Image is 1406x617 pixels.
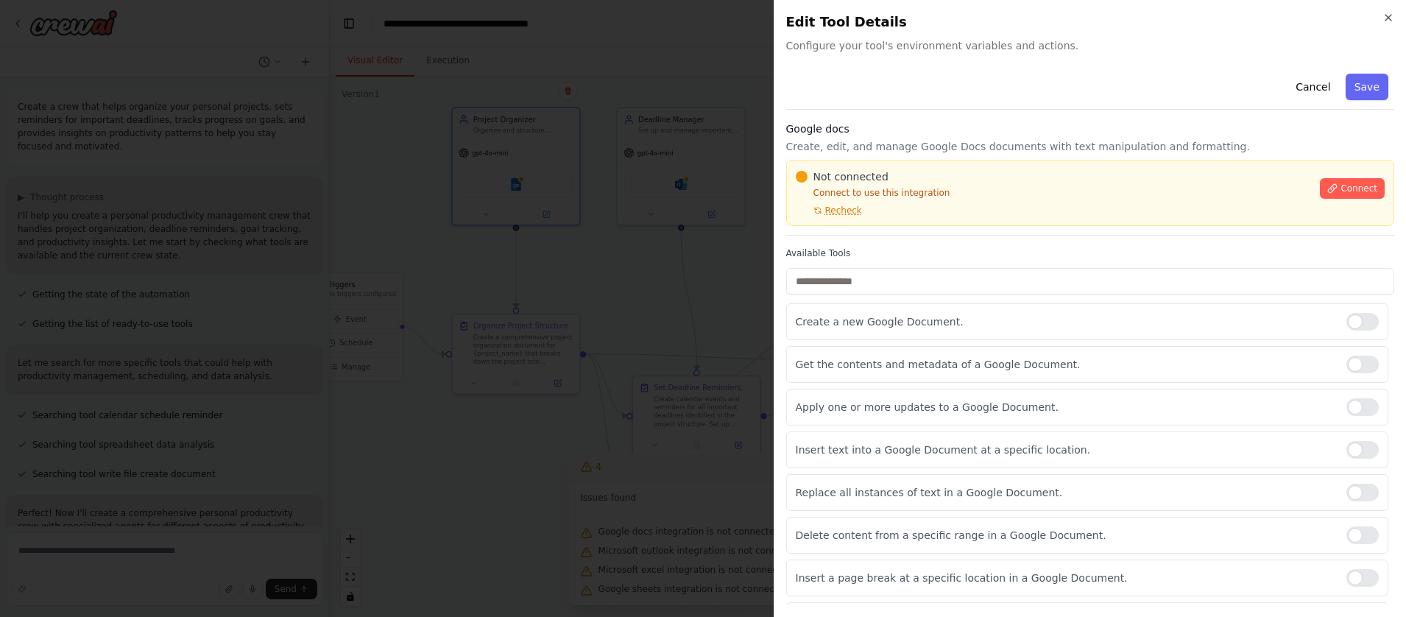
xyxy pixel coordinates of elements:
p: Get the contents and metadata of a Google Document. [796,357,1335,372]
span: Not connected [813,169,889,184]
button: Recheck [796,205,862,216]
p: Create, edit, and manage Google Docs documents with text manipulation and formatting. [786,139,1395,154]
p: Insert a page break at a specific location in a Google Document. [796,571,1335,585]
span: Configure your tool's environment variables and actions. [786,38,1395,53]
label: Available Tools [786,247,1395,259]
button: Cancel [1287,74,1339,100]
p: Delete content from a specific range in a Google Document. [796,528,1335,543]
span: Connect [1340,183,1377,194]
h3: Google docs [786,121,1395,136]
p: Connect to use this integration [796,187,1312,199]
span: Recheck [825,205,862,216]
h2: Edit Tool Details [786,12,1395,32]
p: Replace all instances of text in a Google Document. [796,485,1335,500]
button: Connect [1320,178,1385,199]
p: Create a new Google Document. [796,314,1335,329]
button: Save [1346,74,1388,100]
p: Apply one or more updates to a Google Document. [796,400,1335,415]
p: Insert text into a Google Document at a specific location. [796,443,1335,457]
